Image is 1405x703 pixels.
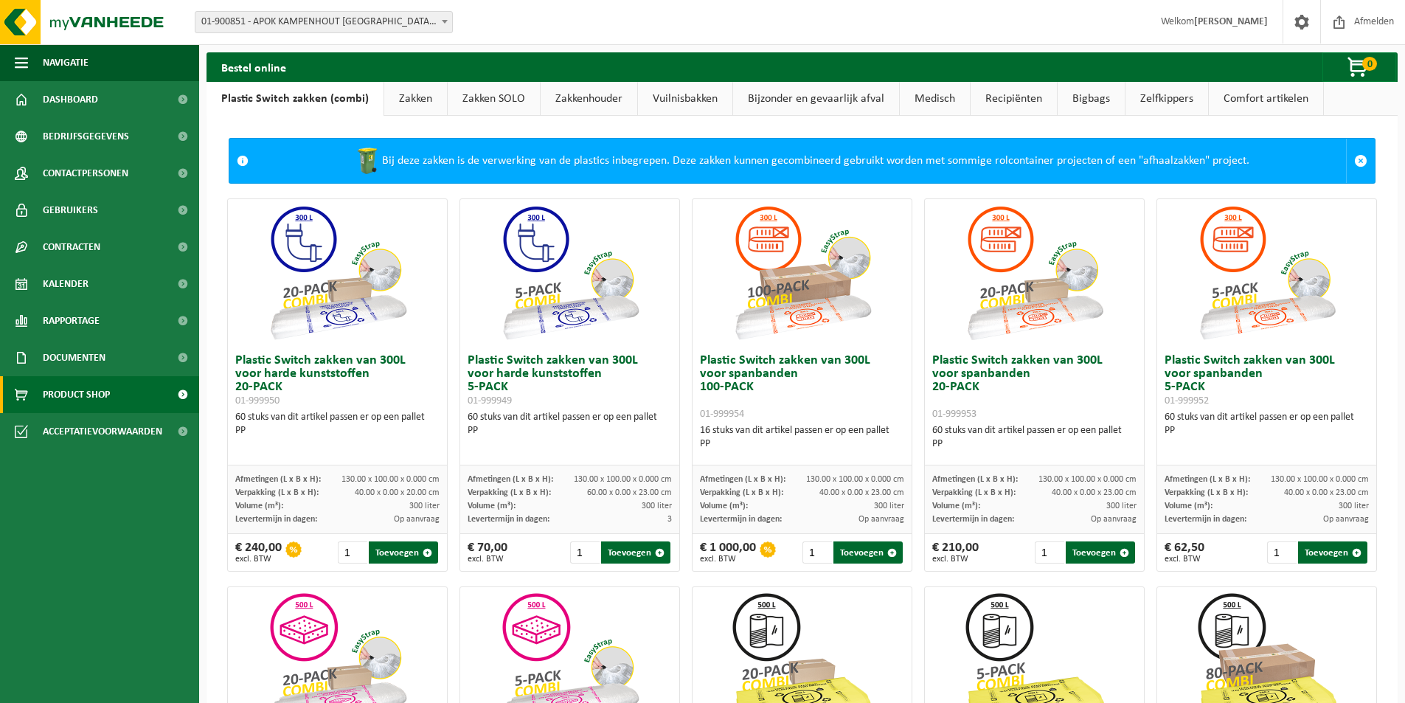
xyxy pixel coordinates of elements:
span: Levertermijn in dagen: [1165,515,1246,524]
img: 01-999949 [496,199,644,347]
h3: Plastic Switch zakken van 300L voor spanbanden 5-PACK [1165,354,1369,407]
span: Levertermijn in dagen: [235,515,317,524]
img: 01-999952 [1193,199,1341,347]
h2: Bestel online [207,52,301,81]
span: Verpakking (L x B x H): [700,488,783,497]
span: Navigatie [43,44,89,81]
button: Toevoegen [601,541,670,564]
input: 1 [1035,541,1065,564]
span: Afmetingen (L x B x H): [468,475,553,484]
span: 300 liter [1106,502,1137,510]
h3: Plastic Switch zakken van 300L voor harde kunststoffen 20-PACK [235,354,440,407]
span: 300 liter [642,502,672,510]
span: 01-999953 [932,409,976,420]
span: 300 liter [409,502,440,510]
div: € 62,50 [1165,541,1204,564]
div: 60 stuks van dit artikel passen er op een pallet [235,411,440,437]
span: 01-999954 [700,409,744,420]
a: Vuilnisbakken [638,82,732,116]
div: 16 stuks van dit artikel passen er op een pallet [700,424,904,451]
div: PP [1165,424,1369,437]
span: 130.00 x 100.00 x 0.000 cm [574,475,672,484]
strong: [PERSON_NAME] [1194,16,1268,27]
div: 60 stuks van dit artikel passen er op een pallet [468,411,672,437]
span: 130.00 x 100.00 x 0.000 cm [1038,475,1137,484]
img: WB-0240-HPE-GN-50.png [353,146,382,176]
span: Afmetingen (L x B x H): [1165,475,1250,484]
span: 40.00 x 0.00 x 20.00 cm [355,488,440,497]
span: Verpakking (L x B x H): [932,488,1016,497]
div: 60 stuks van dit artikel passen er op een pallet [1165,411,1369,437]
div: PP [235,424,440,437]
span: 01-999949 [468,395,512,406]
span: Levertermijn in dagen: [932,515,1014,524]
span: excl. BTW [468,555,507,564]
span: 40.00 x 0.00 x 23.00 cm [1284,488,1369,497]
a: Comfort artikelen [1209,82,1323,116]
input: 1 [802,541,833,564]
a: Bigbags [1058,82,1125,116]
button: Toevoegen [833,541,903,564]
span: 01-999952 [1165,395,1209,406]
span: Gebruikers [43,192,98,229]
span: Kalender [43,266,89,302]
span: Afmetingen (L x B x H): [700,475,785,484]
span: 60.00 x 0.00 x 23.00 cm [587,488,672,497]
span: Volume (m³): [1165,502,1213,510]
span: Op aanvraag [394,515,440,524]
span: Volume (m³): [468,502,516,510]
h3: Plastic Switch zakken van 300L voor spanbanden 100-PACK [700,354,904,420]
span: Acceptatievoorwaarden [43,413,162,450]
span: Op aanvraag [1323,515,1369,524]
span: excl. BTW [235,555,282,564]
button: Toevoegen [369,541,438,564]
span: Contactpersonen [43,155,128,192]
span: 01-900851 - APOK KAMPENHOUT NV - KAMPENHOUT [195,12,452,32]
img: 01-999954 [729,199,876,347]
span: Product Shop [43,376,110,413]
div: PP [468,424,672,437]
h3: Plastic Switch zakken van 300L voor harde kunststoffen 5-PACK [468,354,672,407]
a: Zelfkippers [1125,82,1208,116]
button: Toevoegen [1298,541,1367,564]
span: Levertermijn in dagen: [700,515,782,524]
a: Zakkenhouder [541,82,637,116]
span: 01-999950 [235,395,280,406]
span: 0 [1362,57,1377,71]
button: Toevoegen [1066,541,1135,564]
button: 0 [1322,52,1396,82]
img: 01-999953 [961,199,1109,347]
span: Afmetingen (L x B x H): [932,475,1018,484]
a: Sluit melding [1346,139,1375,183]
span: 40.00 x 0.00 x 23.00 cm [1052,488,1137,497]
a: Medisch [900,82,970,116]
span: Verpakking (L x B x H): [235,488,319,497]
span: Bedrijfsgegevens [43,118,129,155]
span: Verpakking (L x B x H): [1165,488,1248,497]
span: Afmetingen (L x B x H): [235,475,321,484]
a: Zakken SOLO [448,82,540,116]
a: Zakken [384,82,447,116]
div: PP [932,437,1137,451]
h3: Plastic Switch zakken van 300L voor spanbanden 20-PACK [932,354,1137,420]
span: Op aanvraag [858,515,904,524]
span: Contracten [43,229,100,266]
span: Volume (m³): [235,502,283,510]
input: 1 [570,541,600,564]
span: Volume (m³): [932,502,980,510]
span: Verpakking (L x B x H): [468,488,551,497]
a: Plastic Switch zakken (combi) [207,82,384,116]
span: 01-900851 - APOK KAMPENHOUT NV - KAMPENHOUT [195,11,453,33]
span: Documenten [43,339,105,376]
span: 300 liter [1339,502,1369,510]
span: 40.00 x 0.00 x 23.00 cm [819,488,904,497]
div: € 70,00 [468,541,507,564]
span: 130.00 x 100.00 x 0.000 cm [1271,475,1369,484]
div: PP [700,437,904,451]
a: Bijzonder en gevaarlijk afval [733,82,899,116]
div: 60 stuks van dit artikel passen er op een pallet [932,424,1137,451]
div: € 210,00 [932,541,979,564]
span: 130.00 x 100.00 x 0.000 cm [806,475,904,484]
span: Levertermijn in dagen: [468,515,549,524]
div: € 240,00 [235,541,282,564]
